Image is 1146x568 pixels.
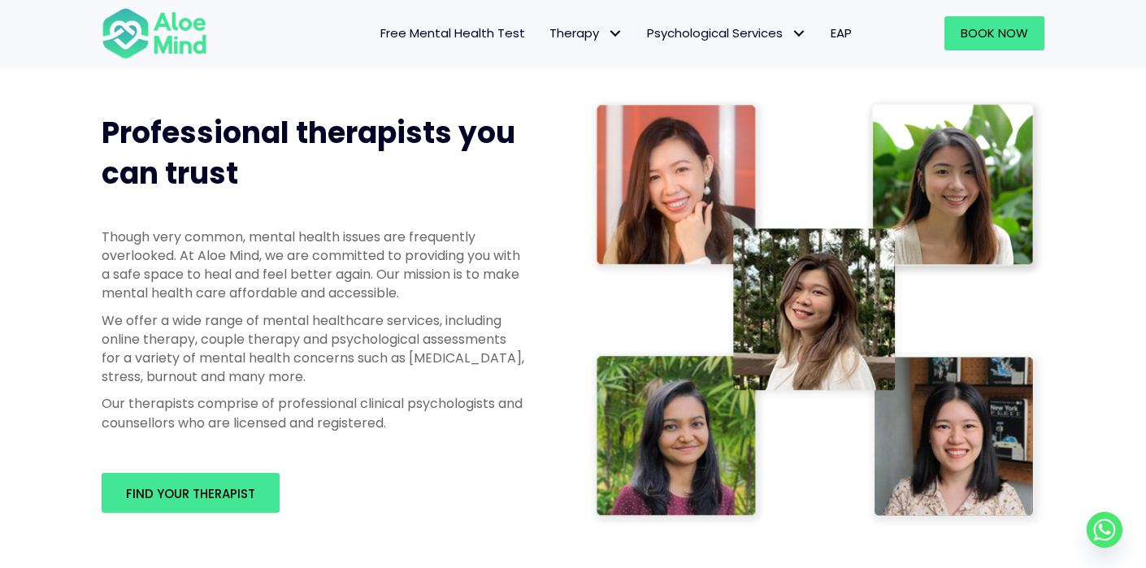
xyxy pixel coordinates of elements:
[647,24,806,41] span: Psychological Services
[589,97,1044,528] img: Therapist collage
[102,311,524,387] p: We offer a wide range of mental healthcare services, including online therapy, couple therapy and...
[102,112,515,194] span: Professional therapists you can trust
[102,7,207,60] img: Aloe mind Logo
[102,228,524,303] p: Though very common, mental health issues are frequently overlooked. At Aloe Mind, we are committe...
[537,16,635,50] a: TherapyTherapy: submenu
[961,24,1028,41] span: Book Now
[818,16,864,50] a: EAP
[126,485,255,502] span: Find your therapist
[603,22,627,46] span: Therapy: submenu
[228,16,864,50] nav: Menu
[944,16,1044,50] a: Book Now
[380,24,525,41] span: Free Mental Health Test
[549,24,623,41] span: Therapy
[102,473,280,513] a: Find your therapist
[831,24,852,41] span: EAP
[635,16,818,50] a: Psychological ServicesPsychological Services: submenu
[1087,512,1122,548] a: Whatsapp
[102,394,524,431] p: Our therapists comprise of professional clinical psychologists and counsellors who are licensed a...
[368,16,537,50] a: Free Mental Health Test
[787,22,810,46] span: Psychological Services: submenu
